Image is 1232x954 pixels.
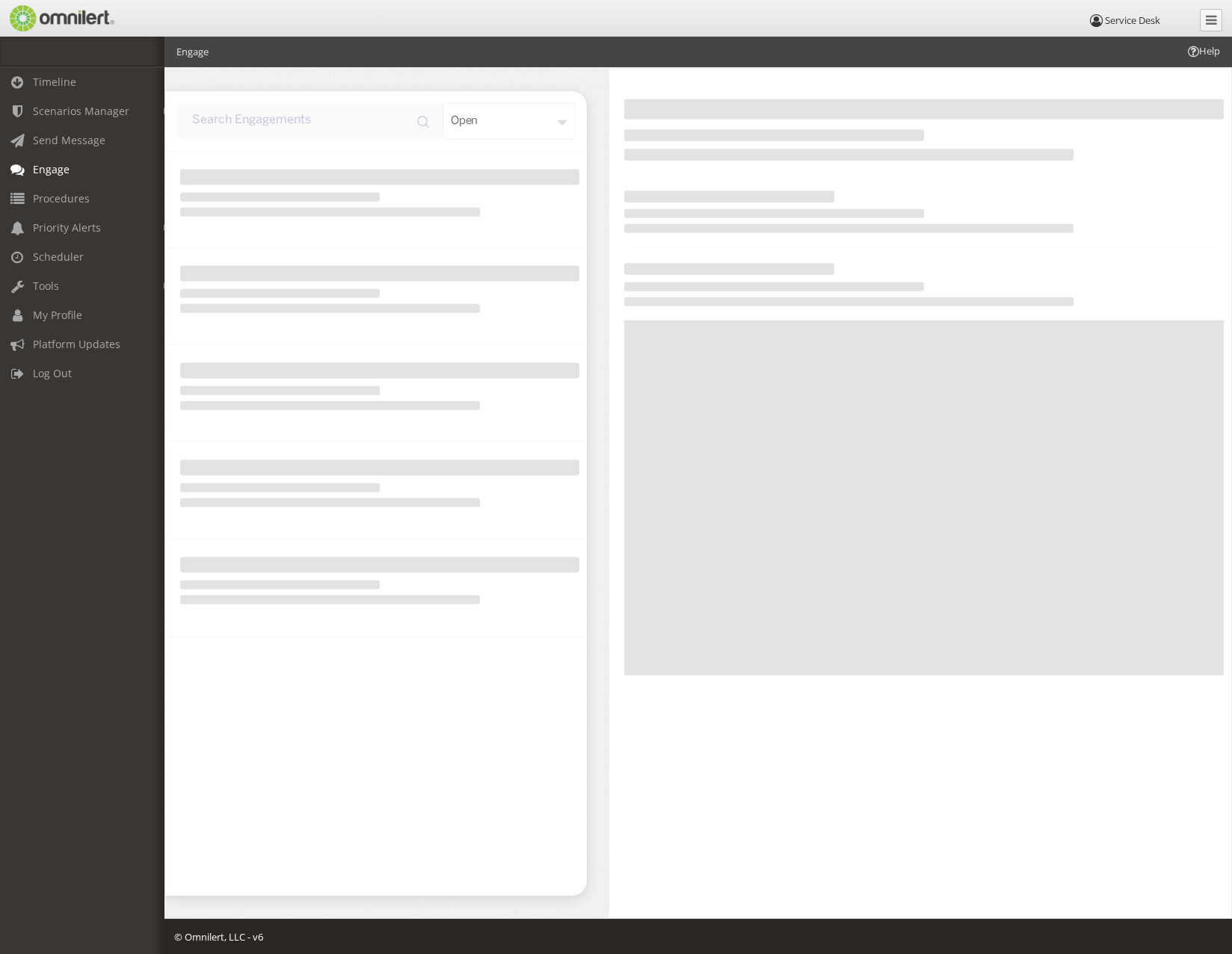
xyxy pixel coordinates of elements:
span: My Profile [33,308,82,322]
span: © Omnilert, LLC - v6 [174,930,263,944]
input: input [176,102,443,140]
span: Send Message [33,133,105,147]
span: Help [1186,44,1220,58]
li: Engage [176,45,209,59]
span: Scenarios Manager [33,104,129,118]
span: Engage [33,162,70,176]
span: Scheduler [33,250,84,264]
span: Priority Alerts [33,220,101,235]
span: Service Desk [1105,13,1160,27]
div: open [443,102,576,140]
span: Log Out [33,366,72,380]
img: Omnilert [7,5,114,31]
span: Tools [33,279,59,293]
span: Procedures [33,191,90,205]
a: Collapse Menu [1200,9,1222,31]
span: Platform Updates [33,337,120,351]
span: Timeline [33,75,76,89]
